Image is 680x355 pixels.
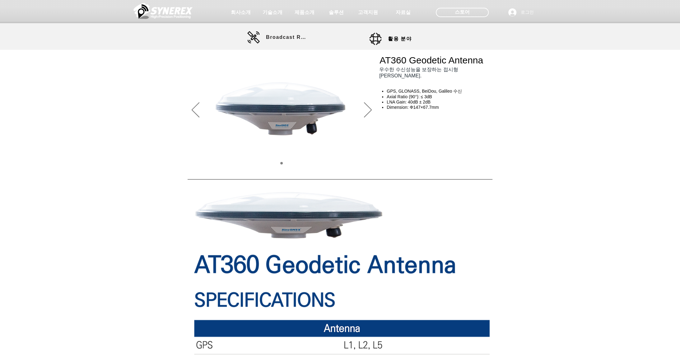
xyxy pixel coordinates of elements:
[225,6,256,19] a: 회사소개
[388,36,412,42] span: 활용 분야
[329,9,344,16] span: 솔루션
[133,2,193,20] img: 씨너렉스_White_simbol_대지 1.png
[280,162,283,164] a: 01
[387,99,431,104] span: LNA Gain: 40dB ± 2dB
[295,9,314,16] span: 제품소개
[369,33,425,45] a: 활용 분야
[358,9,378,16] span: 고객지원
[192,102,199,118] button: 이전
[205,66,358,149] img: AT360.png
[387,94,432,99] span: Axial Ratio (90°): ≤ 3dB
[519,9,536,16] span: 로그인
[289,6,320,19] a: 제품소개
[352,6,384,19] a: 고객지원
[263,9,282,16] span: 기술소개
[387,105,439,110] span: Dimension: Φ147×67.7mm
[321,6,352,19] a: 솔루션
[504,7,538,18] button: 로그인
[364,102,372,118] button: 다음
[257,6,288,19] a: 기술소개
[247,31,308,44] a: Broadcast RTK
[436,8,489,17] div: 스토어
[188,48,375,173] div: 슬라이드쇼
[608,328,680,355] iframe: Wix Chat
[396,9,411,16] span: 자료실
[266,35,308,40] span: Broadcast RTK
[278,162,285,164] nav: 슬라이드
[455,9,470,16] span: 스토어
[388,6,419,19] a: 자료실
[231,9,251,16] span: 회사소개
